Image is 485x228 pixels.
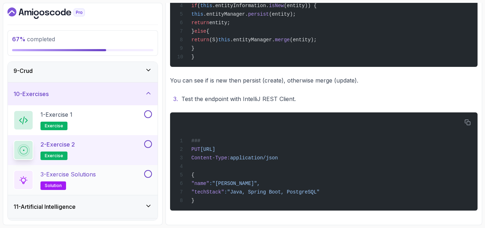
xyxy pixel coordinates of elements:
[191,172,194,178] span: {
[248,11,269,17] span: persist
[200,3,212,9] span: this
[191,54,194,60] span: }
[191,181,209,186] span: "name"
[212,3,269,9] span: .entityInformation.
[191,3,197,9] span: if
[206,28,209,34] span: {
[12,36,26,43] span: 67 %
[191,155,230,161] span: Content-Type:
[191,147,200,152] span: PUT
[191,189,224,195] span: "techStack"
[227,189,320,195] span: "Java, Spring Boot, PostgreSQL"
[179,94,478,104] li: Test the endpoint with IntelliJ REST Client.
[40,140,75,149] p: 2 - Exercise 2
[191,198,194,203] span: }
[13,140,152,160] button: 2-Exercise 2exercise
[290,37,317,43] span: (entity);
[191,138,200,144] span: ###
[269,11,296,17] span: (entity);
[269,3,284,9] span: isNew
[197,3,200,9] span: (
[200,147,215,152] span: [URL]
[13,202,76,211] h3: 11 - Artificial Intelligence
[12,36,55,43] span: completed
[170,75,478,85] p: You can see if is new then persist (create), otherwise merge (update).
[209,20,230,26] span: entity;
[212,181,260,186] span: "[PERSON_NAME]",
[8,83,158,105] button: 10-Exercises
[209,181,212,186] span: :
[13,170,152,190] button: 3-Exercise Solutionssolution
[40,110,72,119] p: 1 - Exercise 1
[191,28,194,34] span: }
[191,11,203,17] span: this
[218,37,230,43] span: this
[275,37,290,43] span: merge
[45,183,62,189] span: solution
[8,59,158,82] button: 9-Crud
[45,153,63,159] span: exercise
[230,37,275,43] span: .entityManager.
[230,155,278,161] span: application/json
[203,11,248,17] span: .entityManager.
[209,37,218,43] span: (S)
[191,37,209,43] span: return
[13,67,33,75] h3: 9 - Crud
[191,20,209,26] span: return
[40,170,96,179] p: 3 - Exercise Solutions
[8,195,158,218] button: 11-Artificial Intelligence
[13,90,49,98] h3: 10 - Exercises
[194,28,206,34] span: else
[13,110,152,130] button: 1-Exercise 1exercise
[191,46,194,51] span: }
[224,189,227,195] span: :
[45,123,63,129] span: exercise
[7,7,101,19] a: Dashboard
[284,3,316,9] span: (entity)) {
